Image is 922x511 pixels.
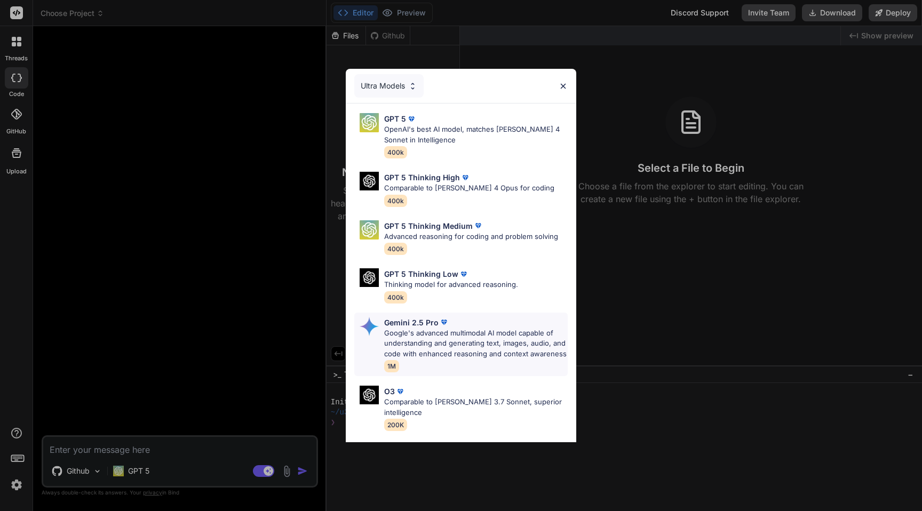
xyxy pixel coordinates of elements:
[384,317,439,328] p: Gemini 2.5 Pro
[384,195,407,207] span: 400k
[384,113,406,124] p: GPT 5
[460,172,471,183] img: premium
[384,146,407,158] span: 400k
[384,231,558,242] p: Advanced reasoning for coding and problem solving
[384,183,554,194] p: Comparable to [PERSON_NAME] 4 Opus for coding
[473,220,483,231] img: premium
[360,172,379,190] img: Pick Models
[354,74,424,98] div: Ultra Models
[384,124,568,145] p: OpenAI's best AI model, matches [PERSON_NAME] 4 Sonnet in Intelligence
[559,82,568,91] img: close
[360,386,379,404] img: Pick Models
[439,317,449,328] img: premium
[384,360,399,372] span: 1M
[384,397,568,418] p: Comparable to [PERSON_NAME] 3.7 Sonnet, superior intelligence
[384,386,395,397] p: O3
[458,269,469,280] img: premium
[360,268,379,287] img: Pick Models
[384,243,407,255] span: 400k
[360,317,379,336] img: Pick Models
[384,328,568,360] p: Google's advanced multimodal AI model capable of understanding and generating text, images, audio...
[360,113,379,132] img: Pick Models
[395,386,406,397] img: premium
[360,220,379,239] img: Pick Models
[384,419,407,431] span: 200K
[384,220,473,231] p: GPT 5 Thinking Medium
[408,82,417,91] img: Pick Models
[384,280,518,290] p: Thinking model for advanced reasoning.
[384,172,460,183] p: GPT 5 Thinking High
[384,268,458,280] p: GPT 5 Thinking Low
[406,114,417,124] img: premium
[384,291,407,304] span: 400k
